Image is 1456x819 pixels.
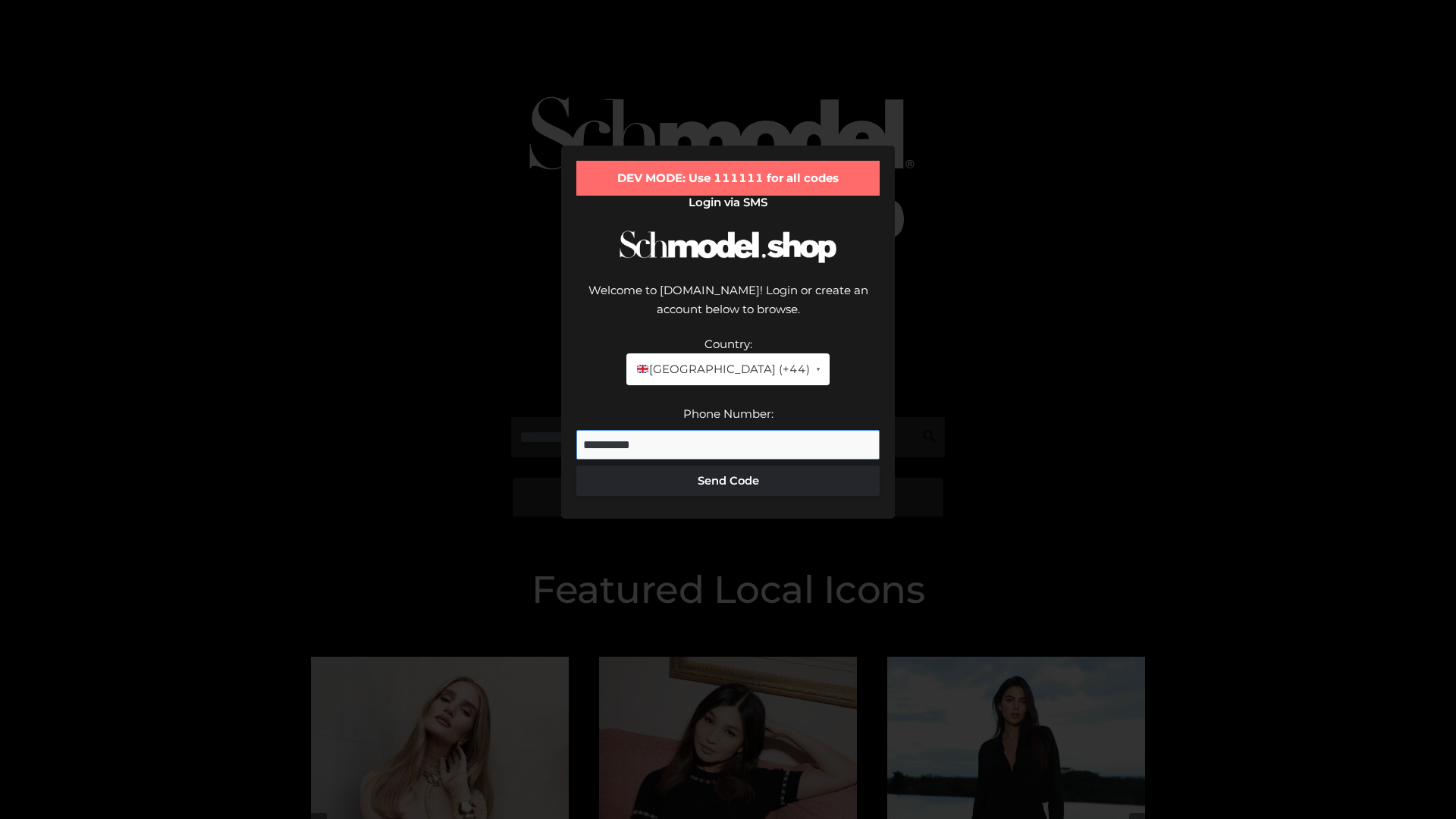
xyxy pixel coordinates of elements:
[576,466,880,496] button: Send Code
[576,161,880,196] div: DEV MODE: Use 111111 for all codes
[635,359,809,379] span: [GEOGRAPHIC_DATA] (+44)
[576,281,880,334] div: Welcome to [DOMAIN_NAME]! Login or create an account below to browse.
[637,363,648,375] img: 🇬🇧
[576,196,880,209] h2: Login via SMS
[704,337,752,351] label: Country:
[683,406,773,421] label: Phone Number:
[614,217,842,277] img: Schmodel Logo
